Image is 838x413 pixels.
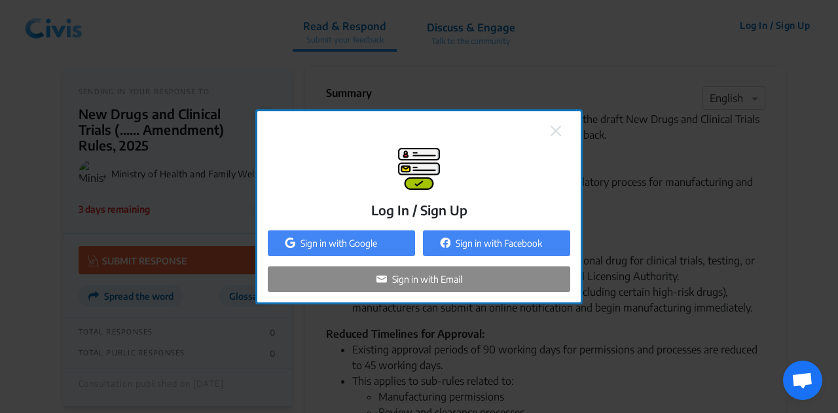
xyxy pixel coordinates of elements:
p: Sign in with Facebook [456,236,542,250]
img: auth-fb.png [440,238,450,248]
div: Open chat [783,361,822,400]
img: auth-google.png [285,238,295,248]
img: signup-modal.png [398,148,440,190]
p: Sign in with Google [301,236,377,250]
p: Sign in with Email [392,272,462,286]
img: close.png [551,126,561,136]
img: auth-email.png [376,274,387,284]
p: Log In / Sign Up [371,200,467,220]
